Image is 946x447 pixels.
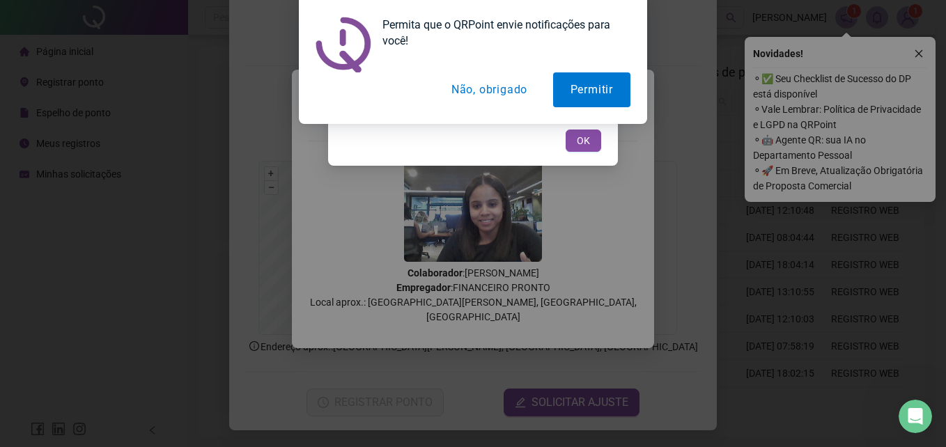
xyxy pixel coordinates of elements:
[316,17,371,72] img: notification icon
[899,400,932,433] iframe: Intercom live chat
[371,17,630,49] div: Permita que o QRPoint envie notificações para você!
[566,130,601,152] button: OK
[434,72,545,107] button: Não, obrigado
[577,133,590,148] span: OK
[553,72,630,107] button: Permitir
